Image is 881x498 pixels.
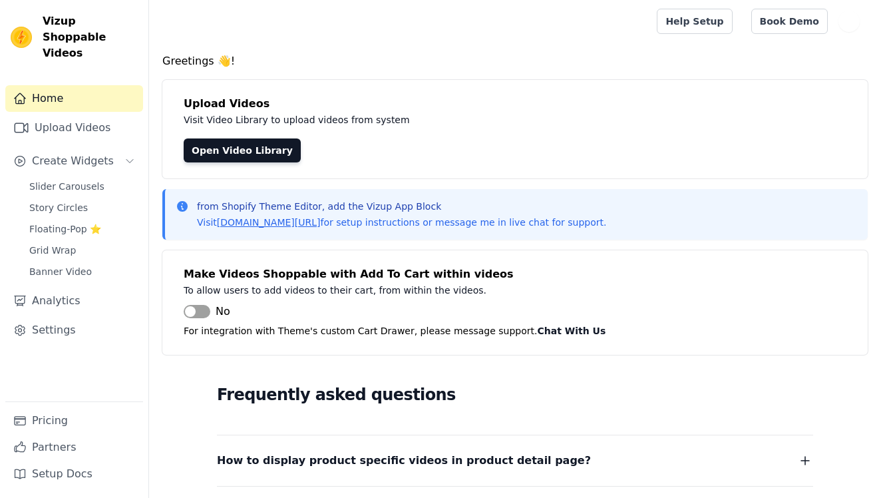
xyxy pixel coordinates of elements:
[184,112,780,128] p: Visit Video Library to upload videos from system
[217,451,813,470] button: How to display product specific videos in product detail page?
[751,9,828,34] a: Book Demo
[184,323,846,339] p: For integration with Theme's custom Cart Drawer, please message support.
[29,244,76,257] span: Grid Wrap
[184,304,230,320] button: No
[217,217,321,228] a: [DOMAIN_NAME][URL]
[217,381,813,408] h2: Frequently asked questions
[162,53,868,69] h4: Greetings 👋!
[184,282,780,298] p: To allow users to add videos to their cart, from within the videos.
[5,148,143,174] button: Create Widgets
[43,13,138,61] span: Vizup Shoppable Videos
[32,153,114,169] span: Create Widgets
[5,85,143,112] a: Home
[5,434,143,461] a: Partners
[21,220,143,238] a: Floating-Pop ⭐
[184,266,846,282] h4: Make Videos Shoppable with Add To Cart within videos
[5,317,143,344] a: Settings
[29,201,88,214] span: Story Circles
[21,198,143,217] a: Story Circles
[184,138,301,162] a: Open Video Library
[197,216,606,229] p: Visit for setup instructions or message me in live chat for support.
[5,407,143,434] a: Pricing
[184,96,846,112] h4: Upload Videos
[21,241,143,260] a: Grid Wrap
[5,461,143,487] a: Setup Docs
[29,265,92,278] span: Banner Video
[5,288,143,314] a: Analytics
[29,222,101,236] span: Floating-Pop ⭐
[21,177,143,196] a: Slider Carousels
[538,323,606,339] button: Chat With Us
[197,200,606,213] p: from Shopify Theme Editor, add the Vizup App Block
[216,304,230,320] span: No
[657,9,732,34] a: Help Setup
[29,180,104,193] span: Slider Carousels
[217,451,591,470] span: How to display product specific videos in product detail page?
[11,27,32,48] img: Vizup
[21,262,143,281] a: Banner Video
[5,115,143,141] a: Upload Videos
